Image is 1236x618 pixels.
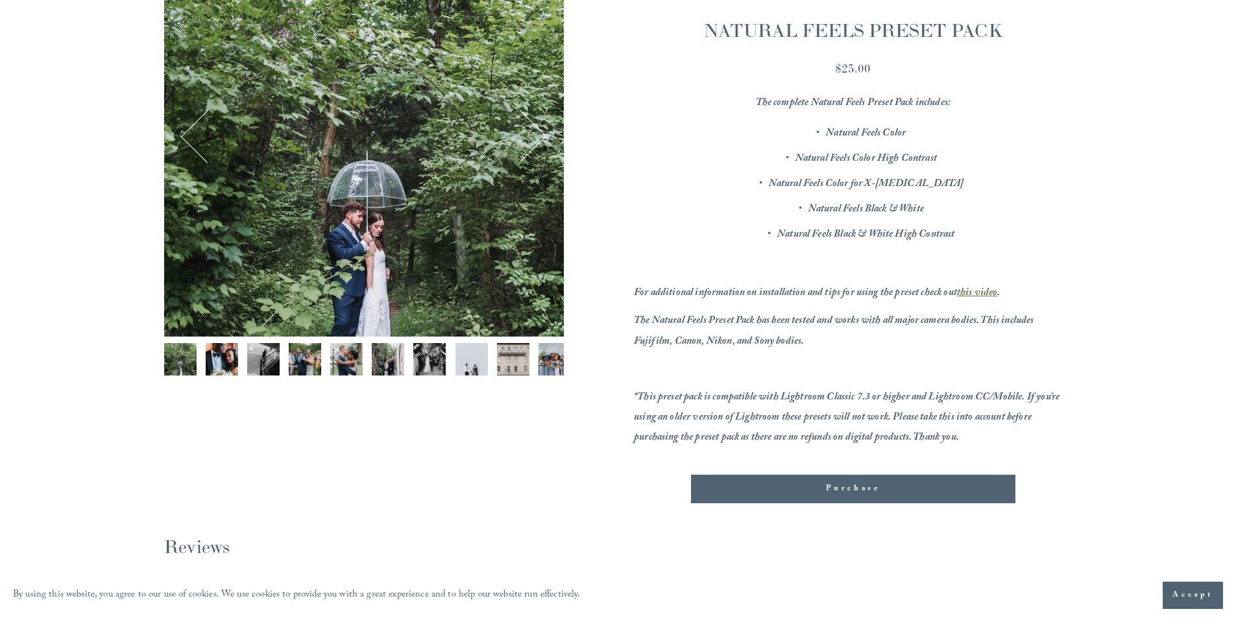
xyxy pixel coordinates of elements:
button: Image 6 of 12 [372,343,404,375]
button: Image 4 of 12 [289,343,321,375]
em: Natural Feels Color [826,125,906,143]
button: Previous [182,112,232,161]
h1: NATURAL FEELS PRESET PACK [634,18,1072,43]
button: Image 3 of 12 [247,343,280,375]
div: Purchase [702,482,1004,495]
em: Natural Feels Black & White High Contrast [777,226,954,244]
em: Natural Feels Color for X-[MEDICAL_DATA] [769,176,963,193]
em: For additional information on installation and tips for using the preset check out [634,285,957,302]
h2: Reviews [164,534,1072,559]
button: Image 8 of 12 [455,343,488,375]
em: Natural Feels Color High Contrast [795,150,937,168]
img: lightroom-presets-natural-look.jpg [164,343,197,375]
button: Image 2 of 12 [206,343,238,375]
span: Accept [1172,589,1213,602]
button: Image 5 of 12 [330,343,363,375]
button: Accept [1163,582,1223,609]
div: $25.00 [634,60,1072,77]
img: DSCF8358.jpg [539,343,571,375]
em: *This preset pack is compatible with Lightroom Classic 7.3 or higher and Lightroom CC/Mobile. If ... [634,389,1061,447]
button: Next [495,112,545,161]
img: FUJ18856 copy.jpg [455,343,488,375]
img: DSCF7340.jpg [497,343,529,375]
img: raleigh-wedding-photographer.jpg [247,343,280,375]
em: . [997,285,1000,302]
div: Purchase [691,475,1015,503]
em: The Natural Feels Preset Pack has been tested and works with all major camera bodies. This includ... [634,313,1036,350]
button: Image 1 of 12 [164,343,197,375]
img: FUJ15149.jpg [413,343,446,375]
button: Image 7 of 12 [413,343,446,375]
img: best-lightroom-preset-natural-look.jpg [330,343,363,375]
div: 4.6 average product rating [164,534,1072,588]
em: The complete Natural Feels Preset Pack includes: [756,95,951,112]
a: this video [957,285,998,302]
img: DSCF9013.jpg [372,343,404,375]
button: Image 9 of 12 [497,343,529,375]
button: Image 10 of 12 [539,343,571,375]
img: DSCF8972.jpg [206,343,238,375]
div: Gallery thumbnails [164,343,564,382]
em: Natural Feels Black & White [808,201,924,219]
p: By using this website, you agree to our use of cookies. We use cookies to provide you with a grea... [13,586,581,605]
img: best-outdoor-north-carolina-wedding-photos.jpg [289,343,321,375]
